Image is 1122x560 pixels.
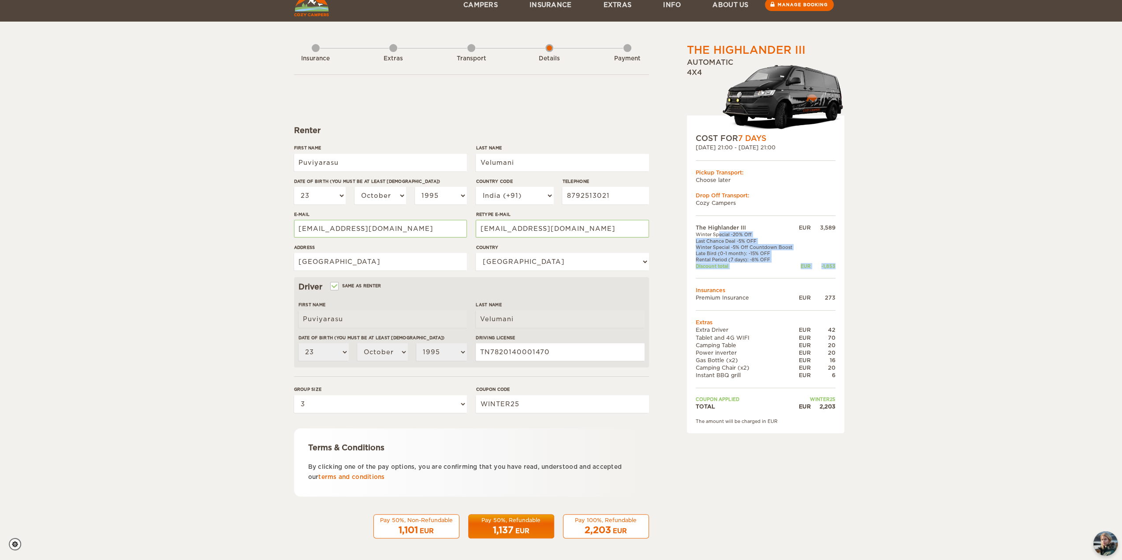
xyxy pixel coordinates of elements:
[797,334,810,341] div: EUR
[476,301,644,308] label: Last Name
[696,169,835,176] div: Pickup Transport:
[797,263,810,269] div: EUR
[308,462,635,482] p: By clicking one of the pay options, you are confirming that you have read, understood and accepte...
[493,525,514,535] span: 1,137
[696,144,835,151] div: [DATE] 21:00 - [DATE] 21:00
[468,514,554,539] button: Pay 50%, Refundable 1,137 EUR
[696,371,797,379] td: Instant BBQ grill
[308,442,635,453] div: Terms & Conditions
[696,224,797,231] td: The Highlander III
[696,418,835,424] div: The amount will be charged in EUR
[797,403,810,410] div: EUR
[373,514,459,539] button: Pay 50%, Non-Refundable 1,101 EUR
[696,238,797,244] td: Last Chance Deal -5% OFF
[1093,531,1118,556] button: chat-button
[811,403,835,410] div: 2,203
[515,527,529,535] div: EUR
[696,341,797,349] td: Camping Table
[687,58,844,133] div: Automatic 4x4
[696,326,797,334] td: Extra Driver
[811,224,835,231] div: 3,589
[797,326,810,334] div: EUR
[722,60,844,133] img: stor-langur-4.png
[331,284,337,290] input: Same as renter
[696,133,835,144] div: COST FOR
[811,356,835,364] div: 16
[294,178,467,185] label: Date of birth (You must be at least [DEMOGRAPHIC_DATA])
[696,231,797,237] td: Winter Special -20% Off
[294,386,467,393] label: Group size
[811,334,835,341] div: 70
[696,263,797,269] td: Discount total
[476,244,649,251] label: Country
[797,294,810,301] div: EUR
[525,55,574,63] div: Details
[696,256,797,263] td: Rental Period (7 days): -8% OFF
[811,364,835,371] div: 20
[298,310,467,328] input: e.g. William
[696,319,835,326] td: Extras
[563,514,649,539] button: Pay 100%, Refundable 2,203 EUR
[476,343,644,361] input: e.g. 14789654B
[399,525,418,535] span: 1,101
[294,220,467,237] input: e.g. example@example.com
[291,55,340,63] div: Insurance
[379,516,454,524] div: Pay 50%, Non-Refundable
[797,341,810,349] div: EUR
[476,178,553,185] label: Country Code
[811,294,835,301] div: 273
[447,55,496,63] div: Transport
[476,211,649,218] label: Retype E-mail
[9,538,27,550] a: Cookie settings
[603,55,652,63] div: Payment
[797,396,835,402] td: WINTER25
[696,244,797,250] td: Winter Special -5% Off Countdown Boost
[797,356,810,364] div: EUR
[476,220,649,237] input: e.g. example@example.com
[294,244,467,251] label: Address
[696,356,797,364] td: Gas Bottle (x2)
[696,192,835,199] div: Drop Off Transport:
[562,178,649,185] label: Telephone
[369,55,417,63] div: Extras
[294,154,467,171] input: e.g. William
[797,364,810,371] div: EUR
[294,145,467,151] label: First Name
[318,474,384,480] a: terms and conditions
[476,154,649,171] input: e.g. Smith
[797,224,810,231] div: EUR
[294,211,467,218] label: E-mail
[562,187,649,204] input: e.g. 1 234 567 890
[811,371,835,379] div: 6
[476,310,644,328] input: e.g. Smith
[696,364,797,371] td: Camping Chair (x2)
[696,250,797,256] td: Late Bird (0-1 month): -15% OFF
[569,516,643,524] div: Pay 100%, Refundable
[811,263,835,269] div: -1,853
[298,301,467,308] label: First Name
[696,403,797,410] td: TOTAL
[476,334,644,341] label: Driving License
[476,386,649,393] label: Coupon code
[696,334,797,341] td: Tablet and 4G WIFI
[738,134,766,143] span: 7 Days
[696,199,835,207] td: Cozy Campers
[696,176,835,184] td: Choose later
[811,341,835,349] div: 20
[811,349,835,356] div: 20
[474,516,548,524] div: Pay 50%, Refundable
[420,527,434,535] div: EUR
[797,349,810,356] div: EUR
[585,525,611,535] span: 2,203
[696,294,797,301] td: Premium Insurance
[613,527,627,535] div: EUR
[298,334,467,341] label: Date of birth (You must be at least [DEMOGRAPHIC_DATA])
[696,349,797,356] td: Power inverter
[687,43,805,58] div: The Highlander III
[294,253,467,271] input: e.g. Street, City, Zip Code
[294,125,649,136] div: Renter
[331,282,381,290] label: Same as renter
[476,145,649,151] label: Last Name
[696,396,797,402] td: Coupon applied
[298,282,645,292] div: Driver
